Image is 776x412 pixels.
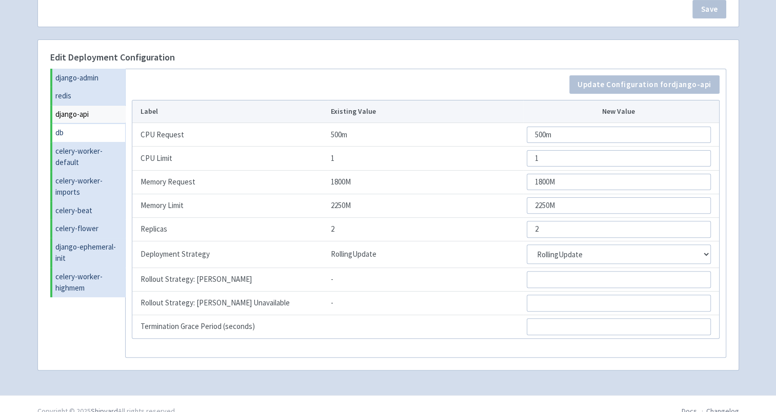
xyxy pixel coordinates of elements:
td: Memory Request [132,170,328,194]
input: CPU Limit [527,150,711,167]
button: Update Configuration fordjango-api [569,75,720,94]
a: celery-beat [52,201,126,220]
a: django-ephemeral-init [52,238,126,267]
a: celery-worker-imports [52,172,126,201]
td: CPU Request [132,123,328,147]
td: 1 [328,147,523,170]
td: RollingUpdate [328,241,523,268]
a: celery-worker-default [52,142,126,172]
h4: Edit Deployment Configuration [50,52,726,63]
a: celery-worker-highmem [52,267,126,297]
a: celery-flower [52,219,126,238]
td: - [328,291,523,315]
th: New Value [523,100,719,123]
input: Termination Grace Period (seconds) [527,318,711,335]
td: 2 [328,217,523,241]
td: Memory Limit [132,194,328,217]
td: 2250M [328,194,523,217]
td: CPU Limit [132,147,328,170]
td: Replicas [132,217,328,241]
td: 500m [328,123,523,147]
td: Rollout Strategy: [PERSON_NAME] [132,267,328,291]
input: Rollout Strategy: Max Unavailable [527,295,711,311]
td: Deployment Strategy [132,241,328,268]
th: Existing Value [328,100,523,123]
td: Termination Grace Period (seconds) [132,315,328,339]
input: Memory Request [527,174,711,190]
th: Label [132,100,328,123]
input: Replicas [527,221,711,237]
input: Rollout Strategy: Max Surge [527,271,711,287]
a: redis [52,87,126,105]
a: db [52,123,126,142]
input: CPU Request [527,127,711,143]
a: django-api [52,105,126,124]
td: Rollout Strategy: [PERSON_NAME] Unavailable [132,291,328,315]
input: Memory Limit [527,197,711,214]
a: django-admin [52,69,126,87]
td: - [328,267,523,291]
td: 1800M [328,170,523,194]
